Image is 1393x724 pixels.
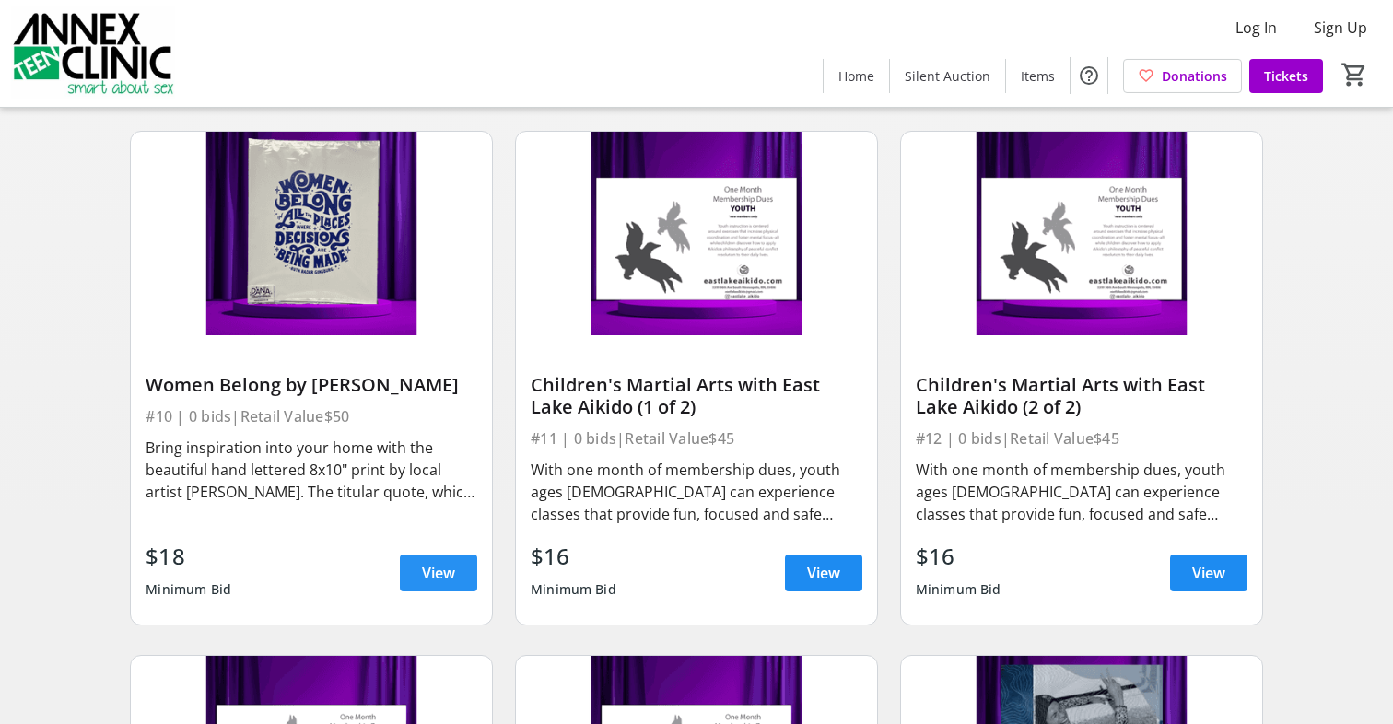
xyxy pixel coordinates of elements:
[516,132,877,334] img: Children's Martial Arts with East Lake Aikido (1 of 2)
[1264,66,1308,86] span: Tickets
[146,540,231,573] div: $18
[901,132,1262,334] img: Children's Martial Arts with East Lake Aikido (2 of 2)
[400,555,477,591] a: View
[131,132,492,334] img: Women Belong by Dana Christopherson
[1314,17,1367,39] span: Sign Up
[1123,59,1242,93] a: Donations
[1021,66,1055,86] span: Items
[838,66,874,86] span: Home
[146,403,477,429] div: #10 | 0 bids | Retail Value $50
[890,59,1005,93] a: Silent Auction
[1235,17,1277,39] span: Log In
[146,437,477,503] div: Bring inspiration into your home with the beautiful hand lettered 8x10" print by local artist [PE...
[916,540,1001,573] div: $16
[1170,555,1247,591] a: View
[916,573,1001,606] div: Minimum Bid
[146,573,231,606] div: Minimum Bid
[1249,59,1323,93] a: Tickets
[1162,66,1227,86] span: Donations
[1221,13,1292,42] button: Log In
[531,540,616,573] div: $16
[916,459,1247,525] div: With one month of membership dues, youth ages [DEMOGRAPHIC_DATA] can experience classes that prov...
[531,573,616,606] div: Minimum Bid
[916,374,1247,418] div: Children's Martial Arts with East Lake Aikido (2 of 2)
[422,562,455,584] span: View
[1299,13,1382,42] button: Sign Up
[905,66,990,86] span: Silent Auction
[807,562,840,584] span: View
[531,374,862,418] div: Children's Martial Arts with East Lake Aikido (1 of 2)
[1006,59,1070,93] a: Items
[146,374,477,396] div: Women Belong by [PERSON_NAME]
[1192,562,1225,584] span: View
[824,59,889,93] a: Home
[11,7,175,99] img: Annex Teen Clinic's Logo
[1071,57,1107,94] button: Help
[531,459,862,525] div: With one month of membership dues, youth ages [DEMOGRAPHIC_DATA] can experience classes that prov...
[785,555,862,591] a: View
[1338,58,1371,91] button: Cart
[531,426,862,451] div: #11 | 0 bids | Retail Value $45
[916,426,1247,451] div: #12 | 0 bids | Retail Value $45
